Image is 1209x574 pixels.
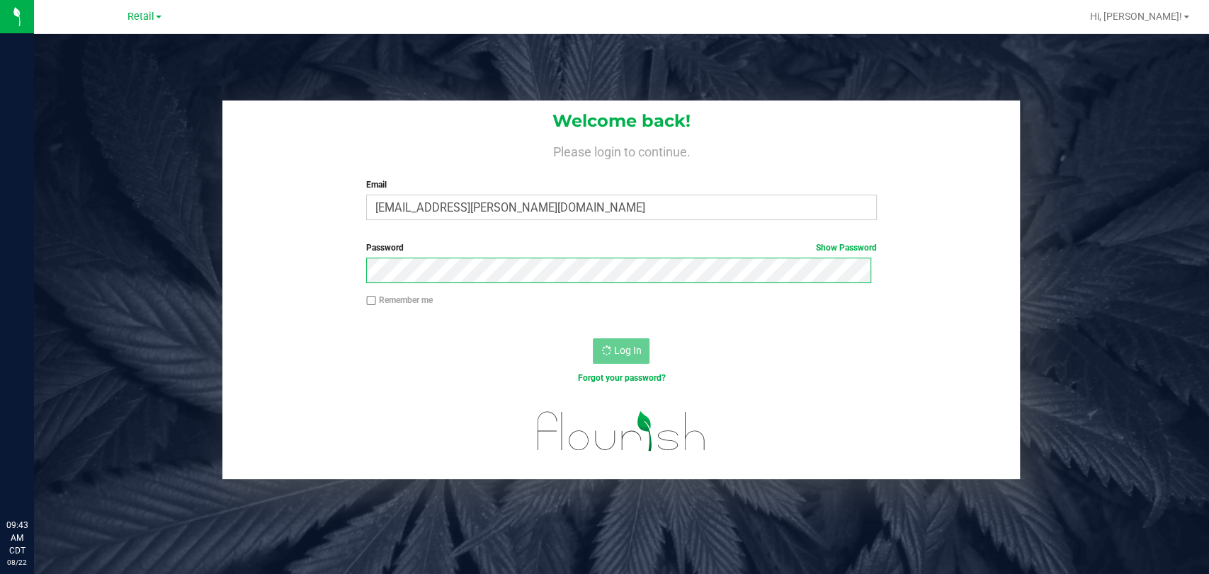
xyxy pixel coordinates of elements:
[613,345,641,356] span: Log In
[6,519,28,557] p: 09:43 AM CDT
[522,399,721,464] img: flourish_logo.svg
[366,243,404,253] span: Password
[222,142,1020,159] h4: Please login to continue.
[222,112,1020,130] h1: Welcome back!
[366,296,376,306] input: Remember me
[593,338,649,364] button: Log In
[366,294,433,306] label: Remember me
[366,178,877,191] label: Email
[577,373,665,383] a: Forgot your password?
[1090,11,1182,22] span: Hi, [PERSON_NAME]!
[816,243,877,253] a: Show Password
[6,557,28,568] p: 08/22
[127,11,154,23] span: Retail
